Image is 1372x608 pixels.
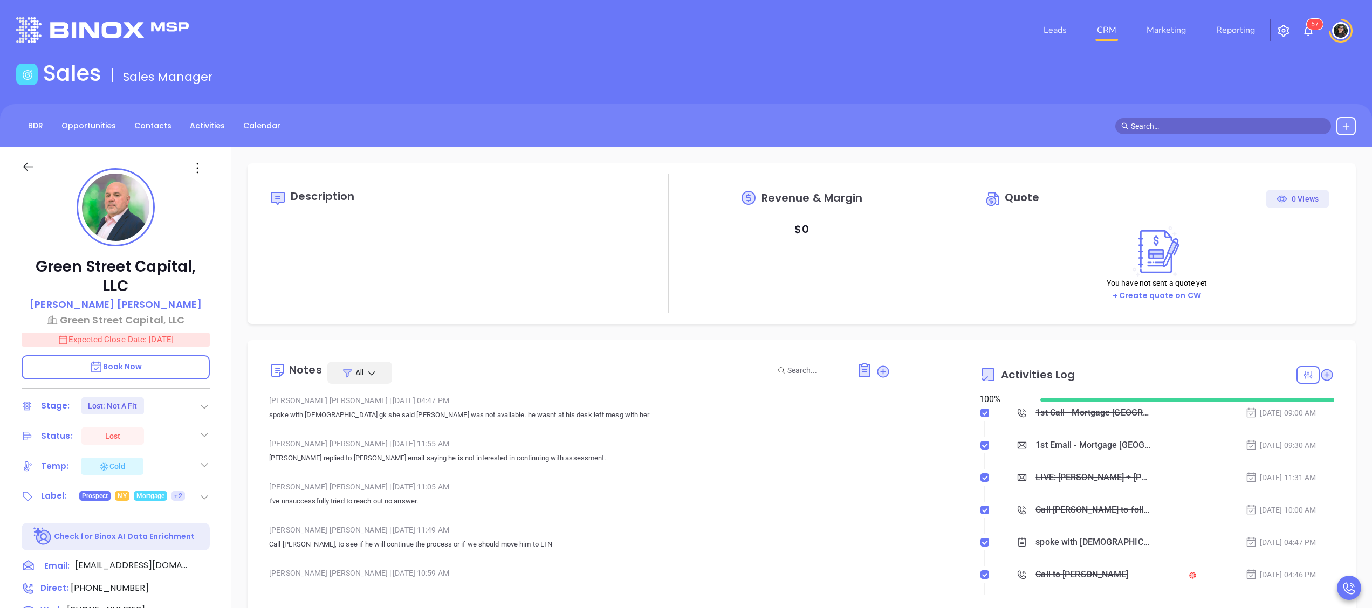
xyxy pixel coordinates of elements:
a: Contacts [128,117,178,135]
img: Ai-Enrich-DaqCidB-.svg [33,527,52,546]
div: 1st Call - Mortgage [GEOGRAPHIC_DATA] [1035,405,1151,421]
p: Call [PERSON_NAME], to see if he will continue the process or if we should move him to LTN [269,538,890,551]
span: search [1121,122,1129,130]
div: Lost [105,427,120,445]
span: Direct : [40,582,68,593]
span: | [389,482,391,491]
p: You have not sent a quote yet [1107,277,1207,289]
span: Revenue & Margin [762,192,863,203]
div: 0 Views [1277,190,1319,208]
div: Lost: Not A Fit [88,397,138,414]
a: Leads [1039,19,1071,41]
span: | [389,439,391,448]
div: Notes [289,364,322,375]
a: Green Street Capital, LLC [22,313,210,327]
div: [PERSON_NAME] [PERSON_NAME] [DATE] 10:59 AM [269,565,890,581]
div: [PERSON_NAME] [PERSON_NAME] [DATE] 11:05 AM [269,479,890,495]
span: NY [118,490,126,502]
img: profile-user [82,174,149,241]
a: CRM [1093,19,1121,41]
div: Status: [41,428,73,444]
input: Search... [787,364,845,376]
div: Label: [41,488,67,504]
span: Description [291,189,354,204]
span: 7 [1315,20,1319,28]
div: [PERSON_NAME] [PERSON_NAME] [DATE] 04:47 PM [269,392,890,409]
span: | [389,526,391,534]
a: Marketing [1142,19,1190,41]
div: [DATE] 09:00 AM [1245,407,1316,419]
span: Book Now [90,361,142,372]
img: logo [16,17,189,43]
p: Check for Binox AI Data Enrichment [54,531,195,542]
img: iconSetting [1277,24,1290,37]
span: [EMAIL_ADDRESS][DOMAIN_NAME] [75,559,188,572]
div: 100 % [979,393,1028,406]
div: Call to [PERSON_NAME] [1035,566,1128,583]
p: I've unsuccessfully tried to reach out no answer. [269,495,890,508]
span: Sales Manager [123,68,213,85]
p: Green Street Capital, LLC [22,257,210,296]
a: BDR [22,117,50,135]
span: All [355,367,363,378]
span: Prospect [82,490,108,502]
span: +2 [174,490,182,502]
p: [PERSON_NAME] replied to [PERSON_NAME] email saying he is not interested in continuing with asses... [269,452,890,465]
span: 5 [1311,20,1315,28]
button: + Create quote on CW [1109,289,1204,302]
p: [PERSON_NAME] [PERSON_NAME] [30,297,202,312]
input: Search… [1131,120,1325,132]
div: [PERSON_NAME] [PERSON_NAME] [DATE] 11:55 AM [269,436,890,452]
div: spoke with [DEMOGRAPHIC_DATA] gk she said [PERSON_NAME] was not available. he wasnt at his desk l... [1035,534,1151,550]
div: [PERSON_NAME] [PERSON_NAME] [DATE] 11:49 AM [269,522,890,538]
a: Opportunities [55,117,122,135]
p: spoke with [DEMOGRAPHIC_DATA] gk she said [PERSON_NAME] was not available. he wasnt at his desk l... [269,409,890,422]
span: | [389,396,391,405]
span: Quote [1005,190,1040,205]
h1: Sales [43,60,101,86]
span: Email: [44,559,70,573]
div: LIVE: [PERSON_NAME] + [PERSON_NAME] on The True Cost of a Data Breach [1035,469,1151,486]
p: $ 0 [794,219,808,239]
div: [DATE] 11:31 AM [1245,472,1316,483]
span: Mortgage [136,490,165,502]
sup: 57 [1307,19,1323,30]
span: | [389,569,391,577]
a: + Create quote on CW [1113,290,1201,301]
div: [DATE] 04:46 PM [1245,569,1316,581]
a: Activities [183,117,231,135]
img: iconNotification [1302,24,1315,37]
div: 1st Email - Mortgage [GEOGRAPHIC_DATA] [1035,437,1151,453]
a: Reporting [1212,19,1259,41]
img: user [1332,22,1349,39]
div: Stage: [41,398,70,414]
div: Call [PERSON_NAME] to follow up [1035,502,1151,518]
img: Create on CWSell [1128,226,1186,277]
div: Cold [99,460,125,473]
div: Temp: [41,458,69,474]
span: Activities Log [1001,369,1075,380]
span: [PHONE_NUMBER] [71,582,149,594]
div: [DATE] 04:47 PM [1245,536,1316,548]
img: Circle dollar [985,190,1002,208]
div: [DATE] 09:30 AM [1245,439,1316,451]
div: [DATE] 10:00 AM [1245,504,1316,516]
a: Calendar [237,117,287,135]
a: [PERSON_NAME] [PERSON_NAME] [30,297,202,313]
p: Expected Close Date: [DATE] [22,333,210,347]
